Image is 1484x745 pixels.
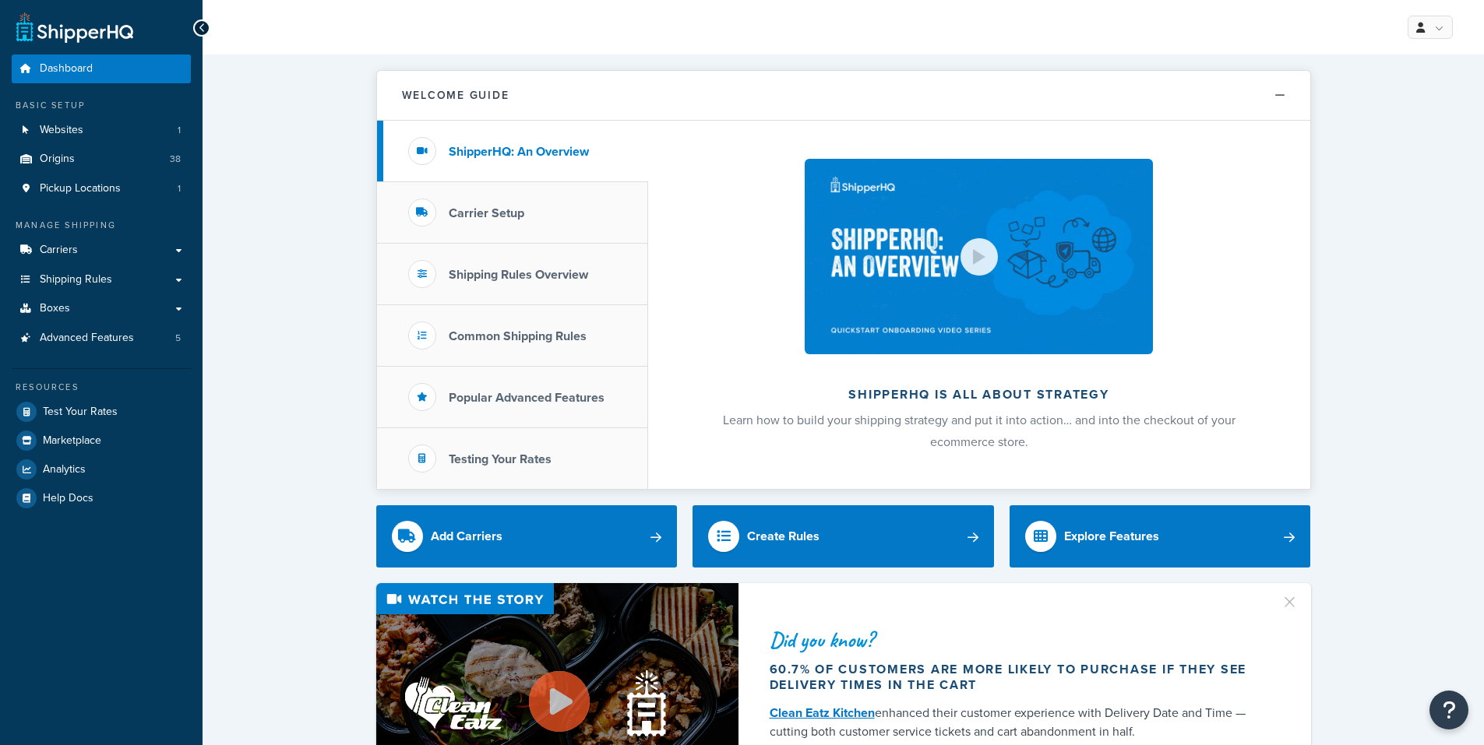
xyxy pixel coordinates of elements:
[1429,691,1468,729] button: Open Resource Center
[449,145,589,159] h3: ShipperHQ: An Overview
[170,153,181,166] span: 38
[175,332,181,345] span: 5
[40,124,83,137] span: Websites
[12,324,191,353] li: Advanced Features
[12,294,191,323] a: Boxes
[770,629,1262,651] div: Did you know?
[12,398,191,426] a: Test Your Rates
[40,273,112,286] span: Shipping Rules
[770,662,1262,693] div: 60.7% of customers are more likely to purchase if they see delivery times in the cart
[431,525,502,547] div: Add Carriers
[402,90,509,101] h2: Welcome Guide
[770,704,875,722] a: Clean Eatz Kitchen
[40,182,121,195] span: Pickup Locations
[40,302,70,315] span: Boxes
[12,116,191,145] li: Websites
[40,153,75,166] span: Origins
[43,463,86,476] span: Analytics
[693,505,994,568] a: Create Rules
[1064,525,1159,547] div: Explore Features
[40,332,134,345] span: Advanced Features
[12,145,191,174] li: Origins
[12,174,191,203] a: Pickup Locations1
[12,116,191,145] a: Websites1
[12,265,191,294] a: Shipping Rules
[449,329,587,343] h3: Common Shipping Rules
[12,219,191,232] div: Manage Shipping
[377,71,1310,121] button: Welcome Guide
[449,391,605,405] h3: Popular Advanced Features
[747,525,820,547] div: Create Rules
[12,236,191,265] a: Carriers
[12,99,191,112] div: Basic Setup
[12,174,191,203] li: Pickup Locations
[12,381,191,394] div: Resources
[178,124,181,137] span: 1
[805,159,1152,354] img: ShipperHQ is all about strategy
[12,324,191,353] a: Advanced Features5
[43,434,101,448] span: Marketplace
[449,452,552,466] h3: Testing Your Rates
[12,484,191,512] a: Help Docs
[723,411,1235,451] span: Learn how to build your shipping strategy and put it into action… and into the checkout of your e...
[43,492,93,505] span: Help Docs
[12,145,191,174] a: Origins38
[449,268,588,282] h3: Shipping Rules Overview
[40,244,78,257] span: Carriers
[43,406,118,419] span: Test Your Rates
[770,704,1262,741] div: enhanced their customer experience with Delivery Date and Time — cutting both customer service ti...
[178,182,181,195] span: 1
[376,505,678,568] a: Add Carriers
[12,455,191,483] a: Analytics
[40,62,93,76] span: Dashboard
[12,54,191,83] a: Dashboard
[449,206,524,220] h3: Carrier Setup
[689,388,1269,402] h2: ShipperHQ is all about strategy
[1010,505,1311,568] a: Explore Features
[12,427,191,455] a: Marketplace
